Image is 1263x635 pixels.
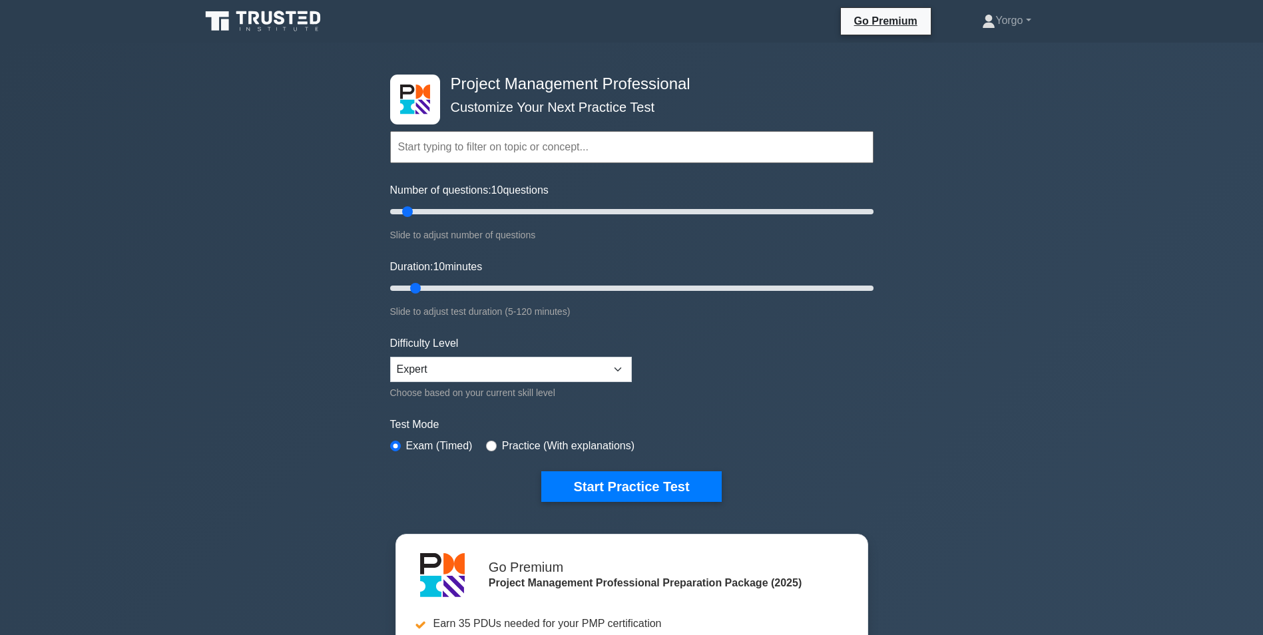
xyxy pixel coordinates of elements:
a: Yorgo [950,7,1063,34]
span: 10 [491,184,503,196]
div: Slide to adjust test duration (5-120 minutes) [390,304,874,319]
h4: Project Management Professional [445,75,808,94]
label: Exam (Timed) [406,438,473,454]
label: Test Mode [390,417,874,433]
button: Start Practice Test [541,471,721,502]
label: Difficulty Level [390,335,459,351]
a: Go Premium [846,13,925,29]
label: Practice (With explanations) [502,438,634,454]
div: Slide to adjust number of questions [390,227,874,243]
label: Number of questions: questions [390,182,549,198]
input: Start typing to filter on topic or concept... [390,131,874,163]
div: Choose based on your current skill level [390,385,632,401]
label: Duration: minutes [390,259,483,275]
span: 10 [433,261,445,272]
